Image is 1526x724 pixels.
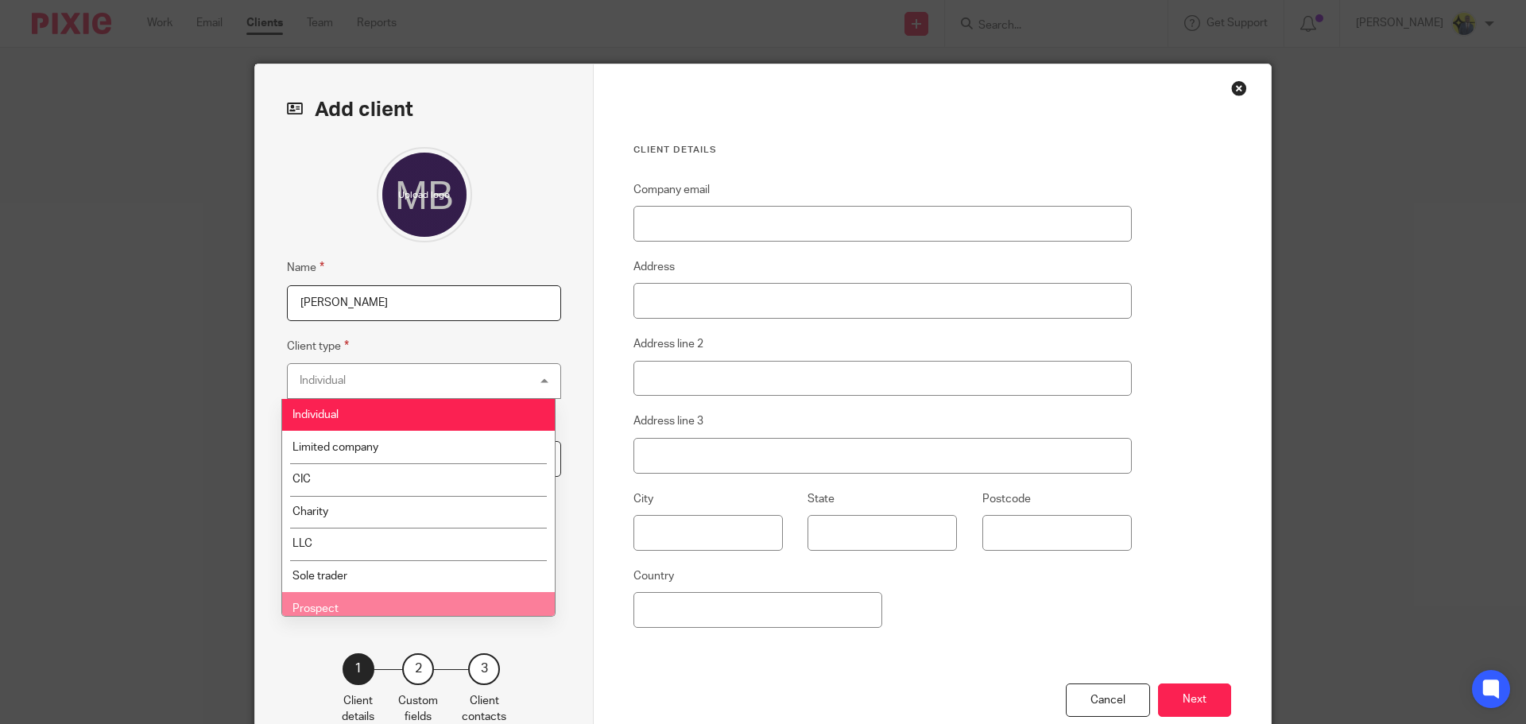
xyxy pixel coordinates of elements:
[633,144,1132,157] h3: Client details
[287,96,561,123] h2: Add client
[633,491,653,507] label: City
[1158,683,1231,718] button: Next
[982,491,1031,507] label: Postcode
[808,491,835,507] label: State
[292,538,312,549] span: LLC
[633,413,703,429] label: Address line 3
[292,442,378,453] span: Limited company
[402,653,434,685] div: 2
[1066,683,1150,718] div: Cancel
[1231,80,1247,96] div: Close this dialog window
[287,337,349,355] label: Client type
[292,506,328,517] span: Charity
[633,259,675,275] label: Address
[343,653,374,685] div: 1
[292,571,347,582] span: Sole trader
[633,336,703,352] label: Address line 2
[292,603,339,614] span: Prospect
[633,568,674,584] label: Country
[292,474,311,485] span: CIC
[633,182,710,198] label: Company email
[300,375,346,386] div: Individual
[292,409,339,420] span: Individual
[468,653,500,685] div: 3
[287,258,324,277] label: Name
